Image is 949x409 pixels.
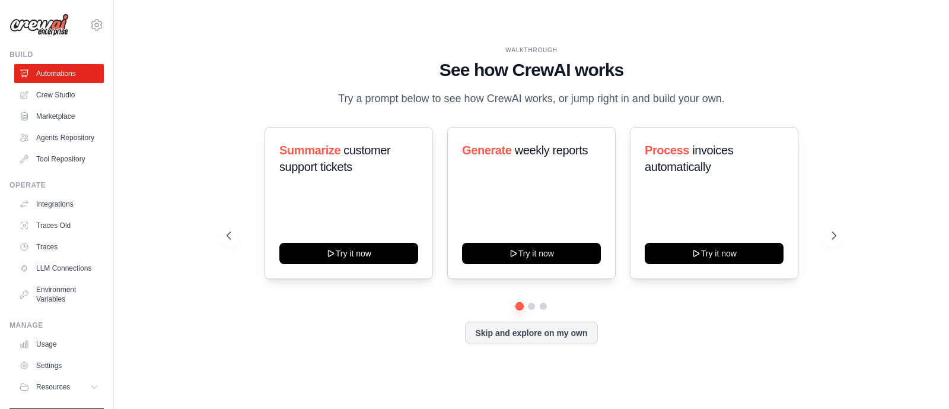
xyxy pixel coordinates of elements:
div: Manage [9,321,104,330]
button: Try it now [645,243,784,264]
a: Agents Repository [14,128,104,147]
p: Try a prompt below to see how CrewAI works, or jump right in and build your own. [332,90,731,107]
a: Traces Old [14,216,104,235]
span: weekly reports [515,144,588,157]
button: Try it now [279,243,418,264]
a: Environment Variables [14,280,104,309]
a: Traces [14,237,104,256]
a: LLM Connections [14,259,104,278]
div: WALKTHROUGH [227,46,836,55]
a: Crew Studio [14,85,104,104]
a: Automations [14,64,104,83]
span: customer support tickets [279,144,390,173]
a: Settings [14,356,104,375]
button: Resources [14,378,104,397]
span: Summarize [279,144,340,157]
span: Process [645,144,689,157]
h1: See how CrewAI works [227,59,836,81]
div: Build [9,50,104,59]
a: Marketplace [14,107,104,126]
button: Skip and explore on my own [465,322,597,344]
a: Tool Repository [14,150,104,169]
span: invoices automatically [645,144,733,173]
button: Try it now [462,243,601,264]
div: Operate [9,180,104,190]
span: Generate [462,144,512,157]
img: Logo [9,14,69,36]
a: Usage [14,335,104,354]
span: Resources [36,382,70,392]
a: Integrations [14,195,104,214]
